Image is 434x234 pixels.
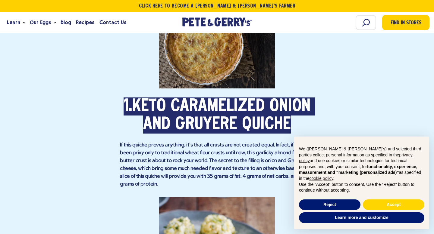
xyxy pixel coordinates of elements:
button: Reject [299,199,360,210]
a: Our Eggs [27,14,53,31]
input: Search [356,15,376,30]
a: Recipes [74,14,97,31]
p: We ([PERSON_NAME] & [PERSON_NAME]'s) and selected third parties collect personal information as s... [299,146,424,182]
a: cookie policy [309,176,333,181]
span: Blog [61,19,71,26]
button: Accept [363,199,424,210]
span: Learn [7,19,20,26]
span: Our Eggs [30,19,51,26]
p: If this quiche proves anything, it's that all crusts are not created equal. In fact, if you've be... [120,141,314,188]
button: Learn more and customize [299,212,424,223]
span: Contact Us [99,19,126,26]
span: Recipes [76,19,94,26]
a: Find in Stores [382,15,429,30]
a: Keto Caramelized Onion and Gruyere Quiche [132,98,310,133]
span: Find in Stores [391,19,421,27]
a: Learn [5,14,23,31]
a: Blog [58,14,74,31]
p: Use the “Accept” button to consent. Use the “Reject” button to continue without accepting. [299,182,424,193]
button: Open the dropdown menu for Our Eggs [53,22,56,24]
h2: 1. [120,97,314,134]
button: Open the dropdown menu for Learn [23,22,26,24]
a: Contact Us [97,14,129,31]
